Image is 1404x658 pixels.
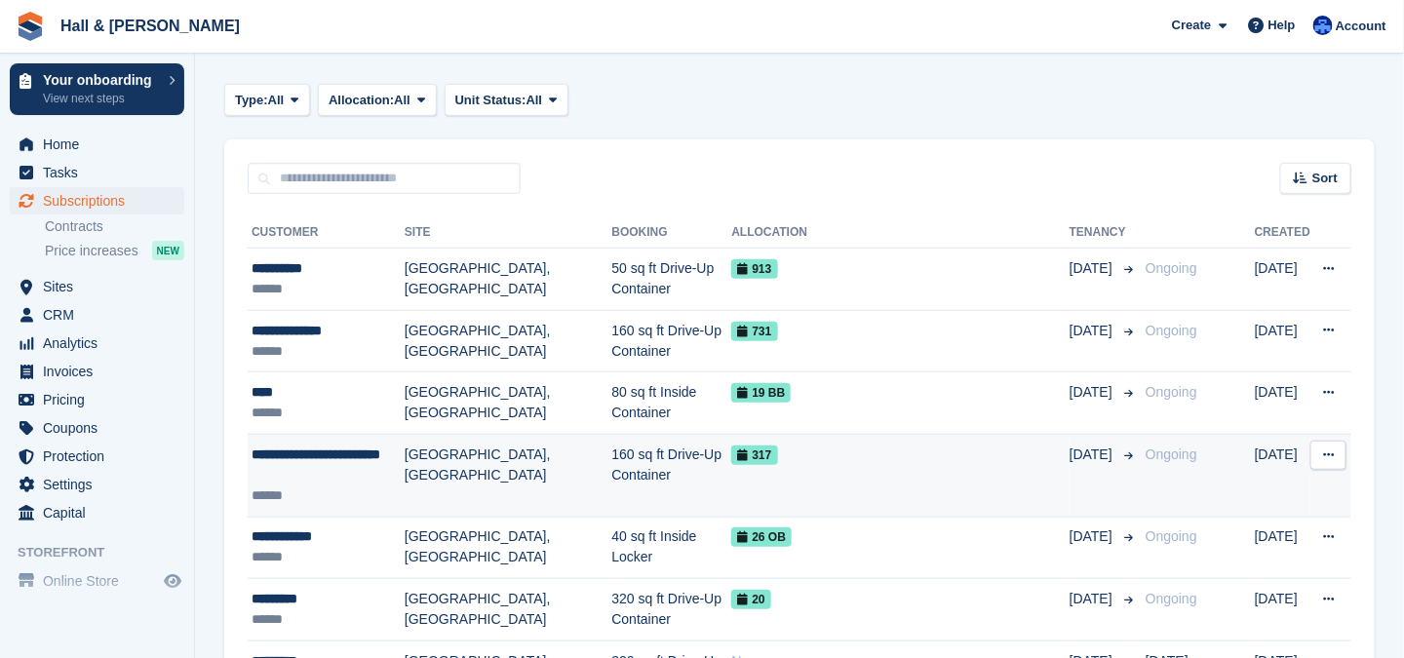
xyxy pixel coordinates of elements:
[1255,517,1310,579] td: [DATE]
[161,569,184,593] a: Preview store
[43,567,160,595] span: Online Store
[43,499,160,526] span: Capital
[1070,589,1116,609] span: [DATE]
[43,301,160,329] span: CRM
[10,187,184,214] a: menu
[152,241,184,260] div: NEW
[10,358,184,385] a: menu
[43,443,160,470] span: Protection
[1268,16,1296,35] span: Help
[10,443,184,470] a: menu
[405,434,611,517] td: [GEOGRAPHIC_DATA], [GEOGRAPHIC_DATA]
[318,84,437,116] button: Allocation: All
[43,187,160,214] span: Subscriptions
[405,372,611,435] td: [GEOGRAPHIC_DATA], [GEOGRAPHIC_DATA]
[405,517,611,579] td: [GEOGRAPHIC_DATA], [GEOGRAPHIC_DATA]
[53,10,248,42] a: Hall & [PERSON_NAME]
[10,131,184,158] a: menu
[405,310,611,372] td: [GEOGRAPHIC_DATA], [GEOGRAPHIC_DATA]
[10,499,184,526] a: menu
[1336,17,1386,36] span: Account
[235,91,268,110] span: Type:
[611,579,731,641] td: 320 sq ft Drive-Up Container
[1313,16,1333,35] img: Claire Banham
[1146,384,1197,400] span: Ongoing
[1070,382,1116,403] span: [DATE]
[45,217,184,236] a: Contracts
[1070,321,1116,341] span: [DATE]
[611,434,731,517] td: 160 sq ft Drive-Up Container
[43,414,160,442] span: Coupons
[1255,310,1310,372] td: [DATE]
[1255,372,1310,435] td: [DATE]
[43,131,160,158] span: Home
[1146,591,1197,606] span: Ongoing
[1255,217,1310,249] th: Created
[731,259,777,279] span: 913
[10,301,184,329] a: menu
[731,322,777,341] span: 731
[43,329,160,357] span: Analytics
[1070,258,1116,279] span: [DATE]
[10,159,184,186] a: menu
[731,383,791,403] span: 19 BB
[455,91,526,110] span: Unit Status:
[405,249,611,311] td: [GEOGRAPHIC_DATA], [GEOGRAPHIC_DATA]
[731,527,792,547] span: 26 OB
[43,471,160,498] span: Settings
[224,84,310,116] button: Type: All
[445,84,568,116] button: Unit Status: All
[43,273,160,300] span: Sites
[10,567,184,595] a: menu
[18,543,194,562] span: Storefront
[268,91,285,110] span: All
[1255,434,1310,517] td: [DATE]
[43,358,160,385] span: Invoices
[611,249,731,311] td: 50 sq ft Drive-Up Container
[43,90,159,107] p: View next steps
[1172,16,1211,35] span: Create
[329,91,394,110] span: Allocation:
[1146,446,1197,462] span: Ongoing
[43,159,160,186] span: Tasks
[394,91,410,110] span: All
[10,386,184,413] a: menu
[1146,323,1197,338] span: Ongoing
[1312,169,1338,188] span: Sort
[611,372,731,435] td: 80 sq ft Inside Container
[43,73,159,87] p: Your onboarding
[1070,526,1116,547] span: [DATE]
[611,517,731,579] td: 40 sq ft Inside Locker
[1070,217,1138,249] th: Tenancy
[731,590,770,609] span: 20
[45,240,184,261] a: Price increases NEW
[1146,528,1197,544] span: Ongoing
[10,273,184,300] a: menu
[10,414,184,442] a: menu
[405,579,611,641] td: [GEOGRAPHIC_DATA], [GEOGRAPHIC_DATA]
[1146,260,1197,276] span: Ongoing
[1070,445,1116,465] span: [DATE]
[1255,249,1310,311] td: [DATE]
[611,217,731,249] th: Booking
[405,217,611,249] th: Site
[731,445,777,465] span: 317
[16,12,45,41] img: stora-icon-8386f47178a22dfd0bd8f6a31ec36ba5ce8667c1dd55bd0f319d3a0aa187defe.svg
[10,471,184,498] a: menu
[10,63,184,115] a: Your onboarding View next steps
[45,242,138,260] span: Price increases
[248,217,405,249] th: Customer
[43,386,160,413] span: Pricing
[10,329,184,357] a: menu
[526,91,543,110] span: All
[731,217,1070,249] th: Allocation
[1255,579,1310,641] td: [DATE]
[611,310,731,372] td: 160 sq ft Drive-Up Container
